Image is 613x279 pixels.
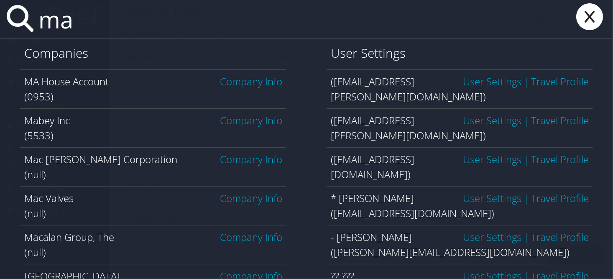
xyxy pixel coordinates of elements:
a: Company Info [220,191,282,205]
span: * [PERSON_NAME] [331,191,414,205]
div: ([EMAIL_ADDRESS][DOMAIN_NAME]) [331,206,589,221]
span: - [PERSON_NAME] [331,230,412,244]
div: ([EMAIL_ADDRESS][PERSON_NAME][DOMAIN_NAME]) [331,113,589,143]
a: User Settings [463,191,521,205]
a: View OBT Profile [531,74,589,88]
a: View OBT Profile [531,113,589,127]
a: User Settings [463,113,521,127]
div: ([EMAIL_ADDRESS][DOMAIN_NAME]) [331,152,589,182]
div: ([EMAIL_ADDRESS][PERSON_NAME][DOMAIN_NAME]) [331,74,589,104]
a: View OBT Profile [531,191,589,205]
span: | [521,191,531,205]
a: Company Info [220,152,282,166]
span: | [521,74,531,88]
a: User Settings [463,230,521,244]
a: Company Info [220,230,282,244]
div: Mac [PERSON_NAME] Corporation [24,152,282,167]
h1: User Settings [331,44,589,62]
a: Company Info [220,113,282,127]
span: MA House Account [24,74,109,88]
a: Company Info [220,74,282,88]
div: Macalan Group, The [24,230,282,245]
div: Mac Valves [24,191,282,206]
span: | [521,152,531,166]
span: | [521,113,531,127]
h1: Companies [24,44,282,62]
div: (0953) [24,89,282,104]
span: Mabey Inc [24,113,70,127]
span: | [521,230,531,244]
div: ([PERSON_NAME][EMAIL_ADDRESS][DOMAIN_NAME]) [331,245,589,260]
div: (5533) [24,128,282,143]
a: View OBT Profile [531,152,589,166]
a: User Settings [463,152,521,166]
a: User Settings [463,74,521,88]
div: (null) [24,245,282,260]
div: (null) [24,167,282,182]
a: View OBT Profile [531,230,589,244]
div: (null) [24,206,282,221]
